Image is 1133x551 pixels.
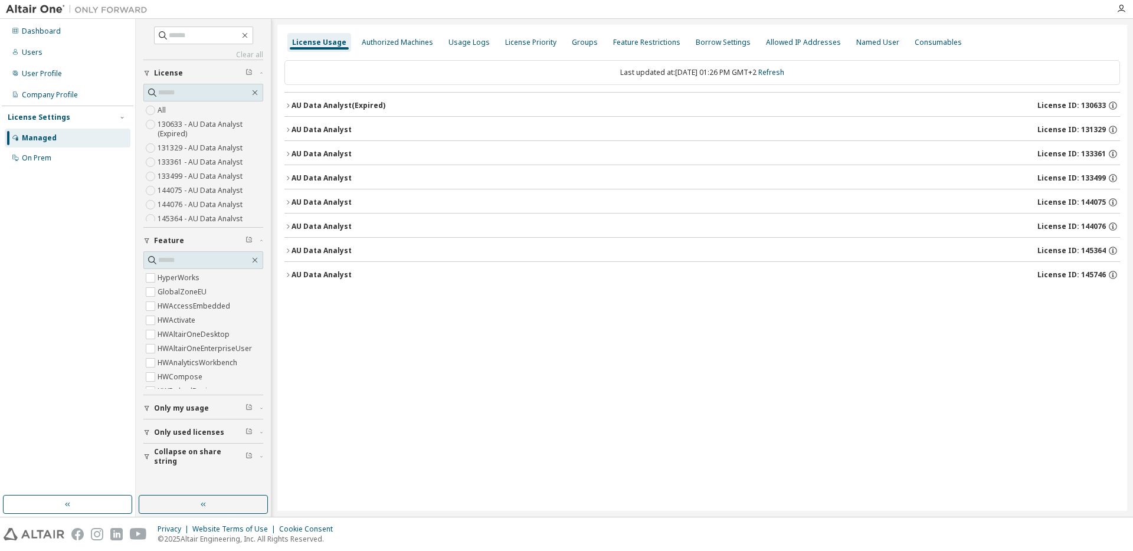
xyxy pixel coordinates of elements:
[158,141,245,155] label: 131329 - AU Data Analyst
[292,198,352,207] div: AU Data Analyst
[1037,222,1106,231] span: License ID: 144076
[284,165,1120,191] button: AU Data AnalystLicense ID: 133499
[915,38,962,47] div: Consumables
[22,90,78,100] div: Company Profile
[613,38,680,47] div: Feature Restrictions
[292,149,352,159] div: AU Data Analyst
[22,153,51,163] div: On Prem
[245,452,253,461] span: Clear filter
[143,444,263,470] button: Collapse on share string
[192,524,279,534] div: Website Terms of Use
[4,528,64,540] img: altair_logo.svg
[1037,198,1106,207] span: License ID: 144075
[158,370,205,384] label: HWCompose
[245,404,253,413] span: Clear filter
[284,93,1120,119] button: AU Data Analyst(Expired)License ID: 130633
[696,38,751,47] div: Borrow Settings
[1037,246,1106,255] span: License ID: 145364
[154,447,245,466] span: Collapse on share string
[158,356,240,370] label: HWAnalyticsWorkbench
[154,236,184,245] span: Feature
[292,38,346,47] div: License Usage
[158,212,245,226] label: 145364 - AU Data Analyst
[22,69,62,78] div: User Profile
[1037,149,1106,159] span: License ID: 133361
[143,60,263,86] button: License
[245,428,253,437] span: Clear filter
[292,222,352,231] div: AU Data Analyst
[448,38,490,47] div: Usage Logs
[22,27,61,36] div: Dashboard
[505,38,556,47] div: License Priority
[143,419,263,445] button: Only used licenses
[284,189,1120,215] button: AU Data AnalystLicense ID: 144075
[279,524,340,534] div: Cookie Consent
[91,528,103,540] img: instagram.svg
[856,38,899,47] div: Named User
[758,67,784,77] a: Refresh
[158,103,168,117] label: All
[158,299,233,313] label: HWAccessEmbedded
[766,38,841,47] div: Allowed IP Addresses
[158,327,232,342] label: HWAltairOneDesktop
[154,68,183,78] span: License
[158,313,198,327] label: HWActivate
[154,404,209,413] span: Only my usage
[8,113,70,122] div: License Settings
[284,262,1120,288] button: AU Data AnalystLicense ID: 145746
[158,198,245,212] label: 144076 - AU Data Analyst
[143,395,263,421] button: Only my usage
[158,169,245,183] label: 133499 - AU Data Analyst
[245,68,253,78] span: Clear filter
[245,236,253,245] span: Clear filter
[71,528,84,540] img: facebook.svg
[1037,173,1106,183] span: License ID: 133499
[22,48,42,57] div: Users
[158,183,245,198] label: 144075 - AU Data Analyst
[143,50,263,60] a: Clear all
[284,214,1120,240] button: AU Data AnalystLicense ID: 144076
[22,133,57,143] div: Managed
[158,117,263,141] label: 130633 - AU Data Analyst (Expired)
[143,228,263,254] button: Feature
[292,125,352,135] div: AU Data Analyst
[1037,270,1106,280] span: License ID: 145746
[154,428,224,437] span: Only used licenses
[1037,101,1106,110] span: License ID: 130633
[284,141,1120,167] button: AU Data AnalystLicense ID: 133361
[1037,125,1106,135] span: License ID: 131329
[284,60,1120,85] div: Last updated at: [DATE] 01:26 PM GMT+2
[110,528,123,540] img: linkedin.svg
[292,101,385,110] div: AU Data Analyst (Expired)
[158,271,202,285] label: HyperWorks
[292,270,352,280] div: AU Data Analyst
[362,38,433,47] div: Authorized Machines
[158,342,254,356] label: HWAltairOneEnterpriseUser
[572,38,598,47] div: Groups
[158,534,340,544] p: © 2025 Altair Engineering, Inc. All Rights Reserved.
[130,528,147,540] img: youtube.svg
[292,246,352,255] div: AU Data Analyst
[158,384,213,398] label: HWEmbedBasic
[284,238,1120,264] button: AU Data AnalystLicense ID: 145364
[6,4,153,15] img: Altair One
[158,285,209,299] label: GlobalZoneEU
[158,524,192,534] div: Privacy
[292,173,352,183] div: AU Data Analyst
[158,155,245,169] label: 133361 - AU Data Analyst
[284,117,1120,143] button: AU Data AnalystLicense ID: 131329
